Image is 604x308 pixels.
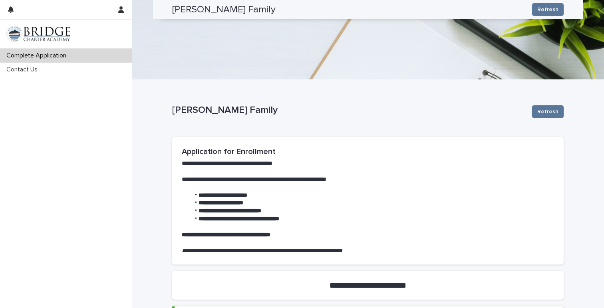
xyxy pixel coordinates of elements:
h2: Application for Enrollment [182,147,554,156]
img: V1C1m3IdTEidaUdm9Hs0 [6,26,70,42]
p: [PERSON_NAME] Family [172,105,526,116]
p: Contact Us [3,66,44,73]
button: Refresh [532,105,564,118]
p: Complete Application [3,52,73,59]
span: Refresh [537,108,558,116]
